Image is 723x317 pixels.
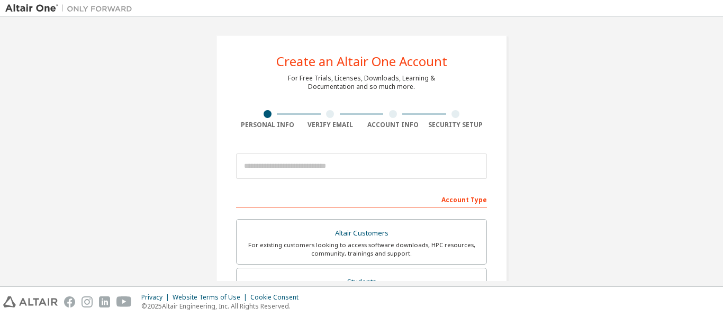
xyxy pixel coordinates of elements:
div: Privacy [141,293,173,302]
img: instagram.svg [82,296,93,307]
div: Security Setup [424,121,487,129]
img: facebook.svg [64,296,75,307]
div: For Free Trials, Licenses, Downloads, Learning & Documentation and so much more. [288,74,435,91]
p: © 2025 Altair Engineering, Inc. All Rights Reserved. [141,302,305,311]
img: altair_logo.svg [3,296,58,307]
div: For existing customers looking to access software downloads, HPC resources, community, trainings ... [243,241,480,258]
img: linkedin.svg [99,296,110,307]
div: Altair Customers [243,226,480,241]
div: Verify Email [299,121,362,129]
div: Students [243,275,480,289]
img: youtube.svg [116,296,132,307]
div: Account Info [361,121,424,129]
div: Create an Altair One Account [276,55,447,68]
div: Cookie Consent [250,293,305,302]
div: Personal Info [236,121,299,129]
div: Website Terms of Use [173,293,250,302]
img: Altair One [5,3,138,14]
div: Account Type [236,191,487,207]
